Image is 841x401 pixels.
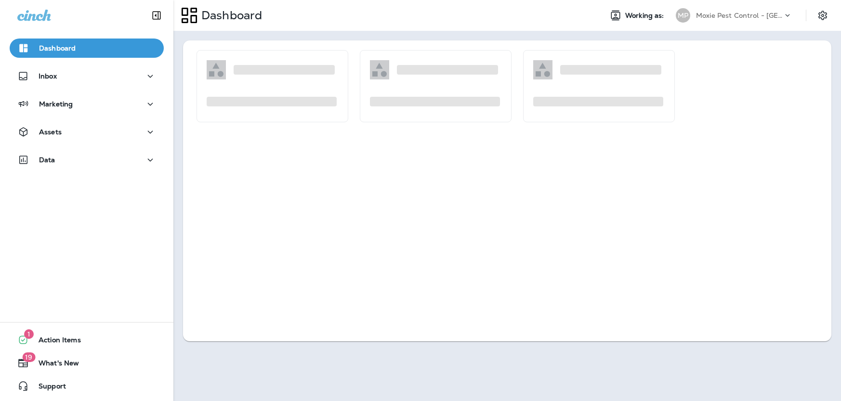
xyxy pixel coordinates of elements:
p: Assets [39,128,62,136]
p: Dashboard [197,8,262,23]
span: Support [29,382,66,394]
span: What's New [29,359,79,371]
p: Data [39,156,55,164]
button: Marketing [10,94,164,114]
span: Action Items [29,336,81,348]
button: Support [10,376,164,396]
button: Collapse Sidebar [143,6,170,25]
button: 19What's New [10,353,164,373]
button: Dashboard [10,39,164,58]
span: Working as: [625,12,666,20]
p: Moxie Pest Control - [GEOGRAPHIC_DATA] [696,12,783,19]
button: 1Action Items [10,330,164,349]
div: MP [676,8,690,23]
button: Settings [814,7,831,24]
p: Dashboard [39,44,76,52]
p: Marketing [39,100,73,108]
span: 19 [22,352,35,362]
span: 1 [24,329,34,339]
button: Data [10,150,164,169]
p: Inbox [39,72,57,80]
button: Inbox [10,66,164,86]
button: Assets [10,122,164,142]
